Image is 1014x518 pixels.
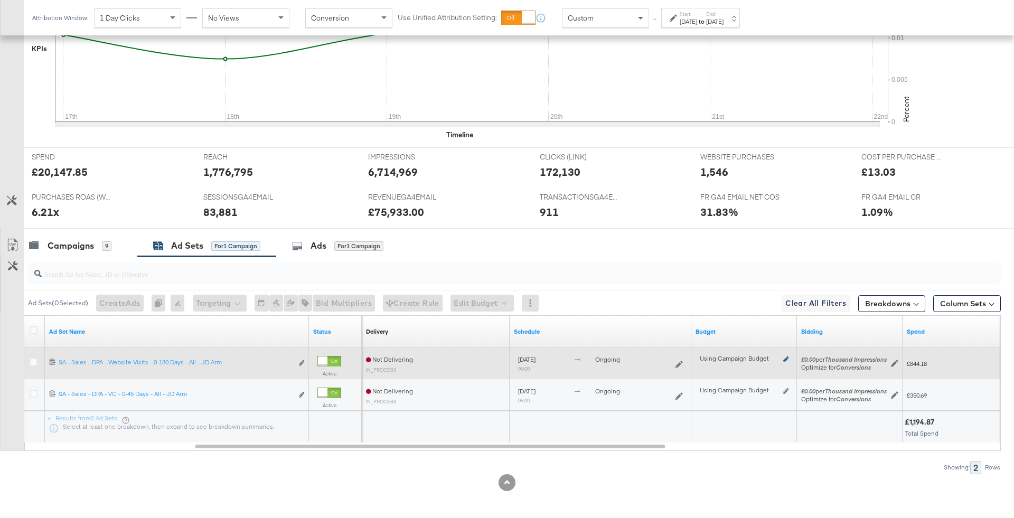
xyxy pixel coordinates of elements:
div: £75,933.00 [368,204,424,220]
button: Clear All Filters [781,295,850,312]
div: 31.83% [700,204,738,220]
div: 1.09% [861,204,893,220]
em: Conversions [836,395,871,403]
span: [DATE] [518,355,536,363]
div: Attribution Window: [32,14,89,22]
div: Optimize for [801,363,887,372]
label: Use Unified Attribution Setting: [398,13,497,23]
div: SA - Sales - DPA - Website Visits - 0-180 Days - All - JD Arm [59,358,293,366]
em: Thousand Impressions [825,387,887,395]
button: Column Sets [933,295,1001,312]
span: ongoing [595,387,620,395]
label: Start: [680,11,697,17]
div: for 1 Campaign [211,241,260,251]
div: 9 [102,241,111,251]
span: ↑ [650,18,660,22]
div: Using Campaign Budget [700,386,781,394]
span: ongoing [595,355,620,363]
div: 2 [970,461,981,474]
span: SPEND [32,152,111,162]
sub: 09:00 [518,397,530,403]
a: Shows when your Ad Set is scheduled to deliver. [514,327,687,336]
span: REVENUEGA4EMAIL [368,192,447,202]
a: Your Ad Set name. [49,327,305,336]
a: SA - Sales - DPA - Website Visits - 0-180 Days - All - JD Arm [59,358,293,369]
span: 1 Day Clicks [100,13,140,23]
span: IMPRESSIONS [368,152,447,162]
span: Not Delivering [366,387,413,395]
div: 83,881 [203,204,238,220]
div: [DATE] [680,17,697,26]
div: Ad Sets ( 0 Selected) [28,298,88,308]
span: WEBSITE PURCHASES [700,152,780,162]
a: SA - Sales - DPA - VC - 0-45 Days - All - JD Arm [59,390,293,401]
a: Shows your bid and optimisation settings for this Ad Set. [801,327,898,336]
div: for 1 Campaign [334,241,383,251]
input: Search Ad Set Name, ID or Objective [42,259,912,280]
button: Breakdowns [858,295,925,312]
span: PURCHASES ROAS (WEBSITE EVENTS) [32,192,111,202]
span: FR GA4 EMAIL NET COS [700,192,780,202]
div: Optimize for [801,395,887,403]
span: Clear All Filters [785,297,846,310]
em: £0.00 [801,355,815,363]
strong: to [697,17,706,25]
span: Total Spend [905,429,938,437]
div: 1,776,795 [203,164,253,180]
span: per [801,355,887,363]
span: Not Delivering [366,355,413,363]
span: Conversion [311,13,349,23]
div: 911 [540,204,559,220]
div: 6.21x [32,204,59,220]
text: Percent [902,97,911,122]
div: 1,546 [700,164,728,180]
div: KPIs [32,44,47,54]
div: Using Campaign Budget [700,354,781,363]
div: £20,147.85 [32,164,88,180]
span: Custom [568,13,594,23]
div: Delivery [366,327,388,336]
span: CLICKS (LINK) [540,152,619,162]
span: SESSIONSGA4EMAIL [203,192,283,202]
label: Active [317,402,341,409]
a: Shows the current state of your Ad Set. [313,327,358,336]
div: £13.03 [861,164,896,180]
span: REACH [203,152,283,162]
a: Shows the current budget of Ad Set. [696,327,793,336]
div: SA - Sales - DPA - VC - 0-45 Days - All - JD Arm [59,390,293,398]
span: per [801,387,887,395]
div: Ads [311,240,326,252]
div: 172,130 [540,164,580,180]
span: [DATE] [518,387,536,395]
span: COST PER PURCHASE (WEBSITE EVENTS) [861,152,941,162]
sub: IN_PROCESS [366,366,397,373]
span: TRANSACTIONSGA4EMAIL [540,192,619,202]
span: FR GA4 EMAIL CR [861,192,941,202]
em: Thousand Impressions [825,355,887,363]
a: Reflects the ability of your Ad Set to achieve delivery based on ad states, schedule and budget. [366,327,388,336]
div: Ad Sets [171,240,203,252]
span: No Views [208,13,239,23]
label: End: [706,11,724,17]
div: 0 [152,295,171,312]
div: 6,714,969 [368,164,418,180]
div: Showing: [943,464,970,471]
div: Timeline [446,130,473,140]
sub: IN_PROCESS [366,398,397,404]
div: £1,194.87 [905,417,937,427]
em: Conversions [836,363,871,371]
div: Rows [984,464,1001,471]
em: £0.00 [801,387,815,395]
label: Active [317,370,341,377]
div: [DATE] [706,17,724,26]
sub: 09:00 [518,365,530,372]
div: Campaigns [48,240,94,252]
